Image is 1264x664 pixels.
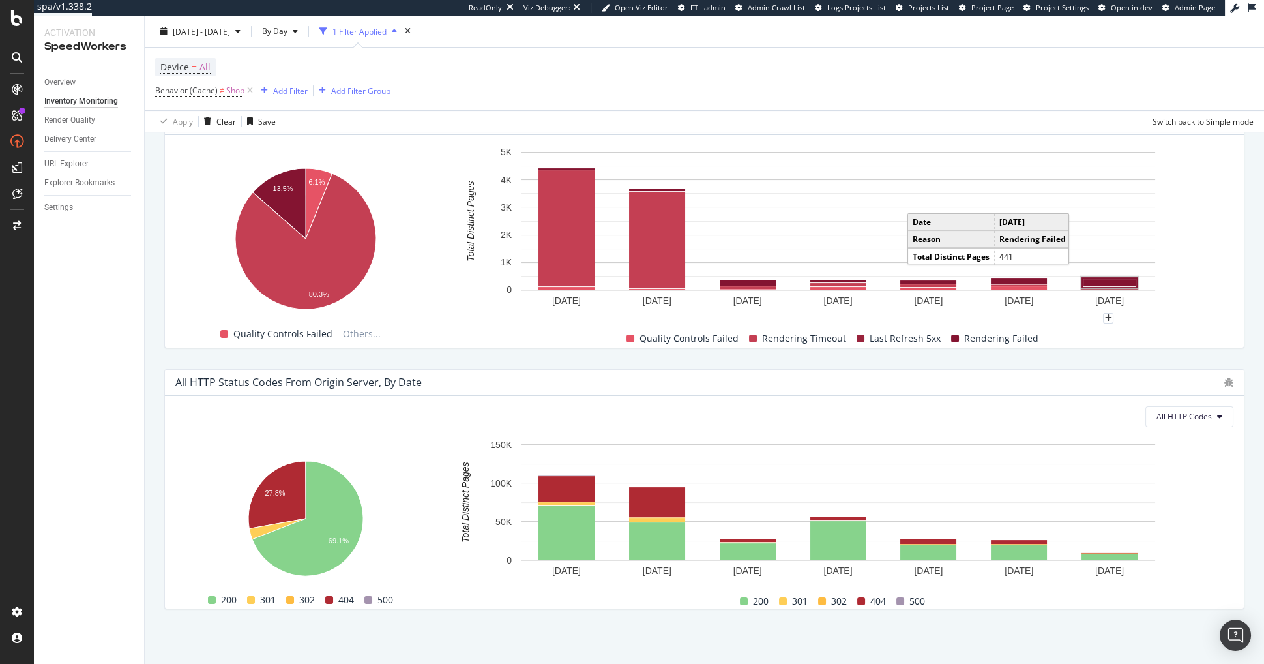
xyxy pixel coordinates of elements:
[44,132,135,146] a: Delivery Center
[221,592,237,608] span: 200
[273,85,308,96] div: Add Filter
[257,25,287,37] span: By Day
[971,3,1014,12] span: Project Page
[44,201,135,215] a: Settings
[1224,378,1233,387] div: bug
[44,76,76,89] div: Overview
[44,76,135,89] a: Overview
[441,145,1234,318] svg: A chart.
[175,162,436,318] svg: A chart.
[314,21,402,42] button: 1 Filter Applied
[1095,295,1124,306] text: [DATE]
[678,3,726,13] a: FTL admin
[44,157,135,171] a: URL Explorer
[643,295,671,306] text: [DATE]
[753,594,769,609] span: 200
[258,115,276,127] div: Save
[469,3,504,13] div: ReadOnly:
[192,61,197,73] span: =
[1162,3,1215,13] a: Admin Page
[959,3,1014,13] a: Project Page
[160,61,189,73] span: Device
[309,290,329,297] text: 80.3%
[639,331,739,346] span: Quality Controls Failed
[827,3,886,12] span: Logs Projects List
[1156,411,1212,422] span: All HTTP Codes
[299,592,315,608] span: 302
[199,111,236,132] button: Clear
[823,566,852,576] text: [DATE]
[314,83,390,98] button: Add Filter Group
[329,537,349,545] text: 69.1%
[155,21,246,42] button: [DATE] - [DATE]
[338,592,354,608] span: 404
[507,554,512,565] text: 0
[44,201,73,215] div: Settings
[257,21,303,42] button: By Day
[308,178,325,186] text: 6.1%
[815,3,886,13] a: Logs Projects List
[762,331,846,346] span: Rendering Timeout
[377,592,393,608] span: 500
[44,95,118,108] div: Inventory Monitoring
[690,3,726,12] span: FTL admin
[733,566,762,576] text: [DATE]
[1153,115,1254,127] div: Switch back to Simple mode
[44,176,115,190] div: Explorer Bookmarks
[823,295,852,306] text: [DATE]
[173,115,193,127] div: Apply
[552,566,581,576] text: [DATE]
[1005,295,1033,306] text: [DATE]
[602,3,668,13] a: Open Viz Editor
[507,284,512,295] text: 0
[1220,620,1251,651] div: Open Intercom Messenger
[44,157,89,171] div: URL Explorer
[233,326,332,342] span: Quality Controls Failed
[265,489,285,496] text: 27.8%
[338,326,386,342] span: Others...
[44,26,134,39] div: Activation
[495,516,512,526] text: 50K
[792,594,808,609] span: 301
[552,295,581,306] text: [DATE]
[1005,566,1033,576] text: [DATE]
[914,295,943,306] text: [DATE]
[332,25,387,37] div: 1 Filter Applied
[199,58,211,76] span: All
[465,181,476,261] text: Total Distinct Pages
[870,331,941,346] span: Last Refresh 5xx
[460,462,471,542] text: Total Distinct Pages
[155,111,193,132] button: Apply
[175,454,436,582] svg: A chart.
[441,438,1234,582] svg: A chart.
[964,331,1038,346] span: Rendering Failed
[44,132,96,146] div: Delivery Center
[242,111,276,132] button: Save
[1175,3,1215,12] span: Admin Page
[44,176,135,190] a: Explorer Bookmarks
[1111,3,1153,12] span: Open in dev
[402,25,413,38] div: times
[1036,3,1089,12] span: Project Settings
[272,184,293,192] text: 13.5%
[155,85,218,96] span: Behavior (Cache)
[501,174,512,185] text: 4K
[909,594,925,609] span: 500
[501,257,512,267] text: 1K
[256,83,308,98] button: Add Filter
[501,202,512,212] text: 3K
[1023,3,1089,13] a: Project Settings
[1145,406,1233,427] button: All HTTP Codes
[1147,111,1254,132] button: Switch back to Simple mode
[1098,3,1153,13] a: Open in dev
[44,39,134,54] div: SpeedWorkers
[523,3,570,13] div: Viz Debugger:
[175,376,422,389] div: All HTTP Status Codes from Origin Server, by Date
[216,115,236,127] div: Clear
[1095,566,1124,576] text: [DATE]
[220,85,224,96] span: ≠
